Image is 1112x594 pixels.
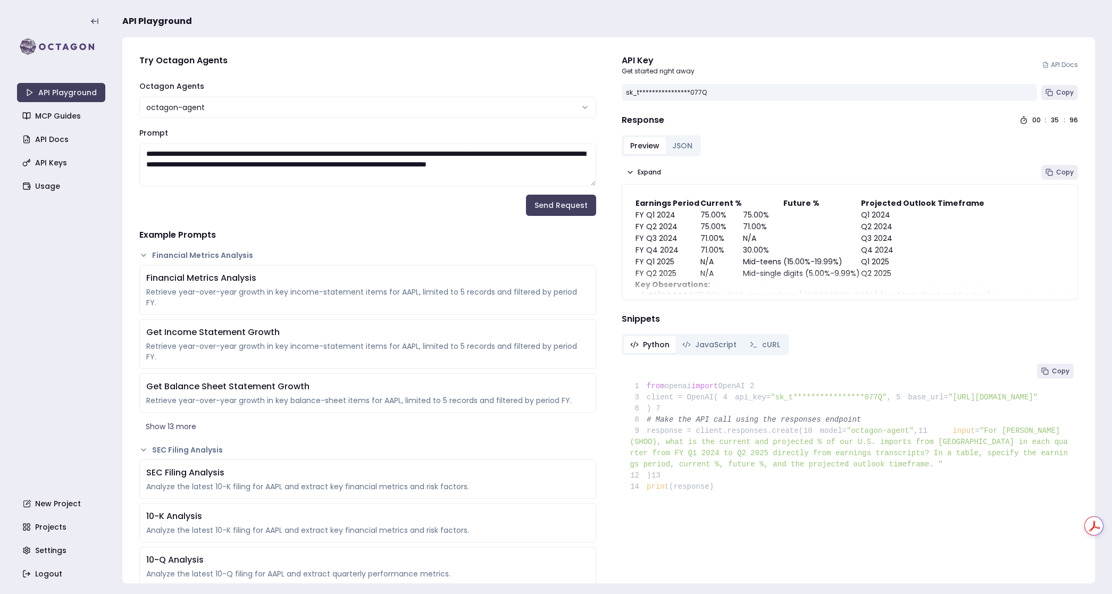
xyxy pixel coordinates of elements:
[669,482,714,491] span: (response)
[630,471,651,480] span: )
[691,382,718,390] span: import
[139,250,596,261] button: Financial Metrics Analysis
[742,232,860,244] td: N/A
[635,256,700,267] td: FY Q1 2025
[139,445,596,455] button: SEC Filing Analysis
[630,426,804,435] span: response = client.responses.create(
[17,36,105,57] img: logo-rect-yK7x_WSZ.svg
[700,209,742,221] td: 75.00%
[745,381,762,392] span: 2
[630,470,647,481] span: 12
[700,221,742,232] td: 75.00%
[742,197,860,209] th: Future %
[18,494,106,513] a: New Project
[665,382,691,390] span: openai
[18,541,106,560] a: Settings
[146,525,589,536] div: Analyze the latest 10-K filing for AAPL and extract key financial metrics and risk factors.
[17,83,105,102] a: API Playground
[742,267,860,279] td: Mid-single digits (5.00%-9.99%)
[648,290,1065,300] li: 75.00% of U.S. imports from [GEOGRAPHIC_DATA] (per MarketBeat and Reuters).
[1041,165,1078,180] button: Copy
[918,425,935,437] span: 11
[647,482,669,491] span: print
[651,403,668,414] span: 7
[139,229,596,241] h4: Example Prompts
[630,381,647,392] span: 1
[651,470,668,481] span: 13
[630,393,718,401] span: client = OpenAI(
[18,564,106,583] a: Logout
[18,153,106,172] a: API Keys
[860,244,985,256] td: Q4 2024
[630,392,647,403] span: 3
[762,339,780,350] span: cURL
[18,106,106,126] a: MCP Guides
[139,128,168,138] label: Prompt
[700,267,742,279] td: N/A
[635,244,700,256] td: FY Q4 2024
[742,256,860,267] td: Mid-teens (15.00%-19.99%)
[1051,116,1059,124] div: 35
[700,232,742,244] td: 71.00%
[891,392,908,403] span: 5
[1037,364,1074,379] button: Copy
[139,417,596,436] button: Show 13 more
[1042,61,1078,69] a: API Docs
[635,197,700,209] th: Earnings Period
[718,392,735,403] span: 4
[718,382,745,390] span: OpenAI
[742,244,860,256] td: 30.00%
[700,197,742,209] th: Current %
[146,341,589,362] div: Retrieve year-over-year growth in key income-statement items for AAPL, limited to 5 records and f...
[18,130,106,149] a: API Docs
[635,209,700,221] td: FY Q1 2024
[630,403,647,414] span: 6
[146,466,589,479] div: SEC Filing Analysis
[700,256,742,267] td: N/A
[908,393,948,401] span: base_url=
[1056,168,1074,177] span: Copy
[635,279,710,290] strong: Key Observations:
[635,267,700,279] td: FY Q2 2025
[666,137,699,154] button: JSON
[860,232,985,244] td: Q3 2024
[630,425,647,437] span: 9
[953,426,975,435] span: input
[860,221,985,232] td: Q2 2024
[622,67,695,76] p: Get started right away
[860,209,985,221] td: Q1 2024
[847,426,914,435] span: "octagon-agent"
[624,137,666,154] button: Preview
[146,554,589,566] div: 10-Q Analysis
[18,517,106,537] a: Projects
[146,481,589,492] div: Analyze the latest 10-K filing for AAPL and extract key financial metrics and risk factors.
[948,393,1038,401] span: "[URL][DOMAIN_NAME]"
[630,404,651,413] span: )
[630,481,647,492] span: 14
[622,313,1078,325] h4: Snippets
[803,425,820,437] span: 10
[146,326,589,339] div: Get Income Statement Growth
[1052,367,1069,375] span: Copy
[18,177,106,196] a: Usage
[139,54,596,67] h4: Try Octagon Agents
[146,272,589,285] div: Financial Metrics Analysis
[146,395,589,406] div: Retrieve year-over-year growth in key balance-sheet items for AAPL, limited to 5 records and filt...
[630,414,647,425] span: 8
[647,415,861,424] span: # Make the API call using the responses endpoint
[742,221,860,232] td: 71.00%
[638,168,661,177] span: Expand
[648,290,695,300] strong: Q1/Q2 2024:
[887,393,891,401] span: ,
[139,81,204,91] label: Octagon Agents
[643,339,670,350] span: Python
[622,54,695,67] div: API Key
[1056,88,1074,97] span: Copy
[146,568,589,579] div: Analyze the latest 10-Q filing for AAPL and extract quarterly performance metrics.
[742,209,860,221] td: 75.00%
[622,114,664,127] h4: Response
[146,287,589,308] div: Retrieve year-over-year growth in key income-statement items for AAPL, limited to 5 records and f...
[146,380,589,393] div: Get Balance Sheet Statement Growth
[860,197,985,209] th: Projected Outlook Timeframe
[526,195,596,216] button: Send Request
